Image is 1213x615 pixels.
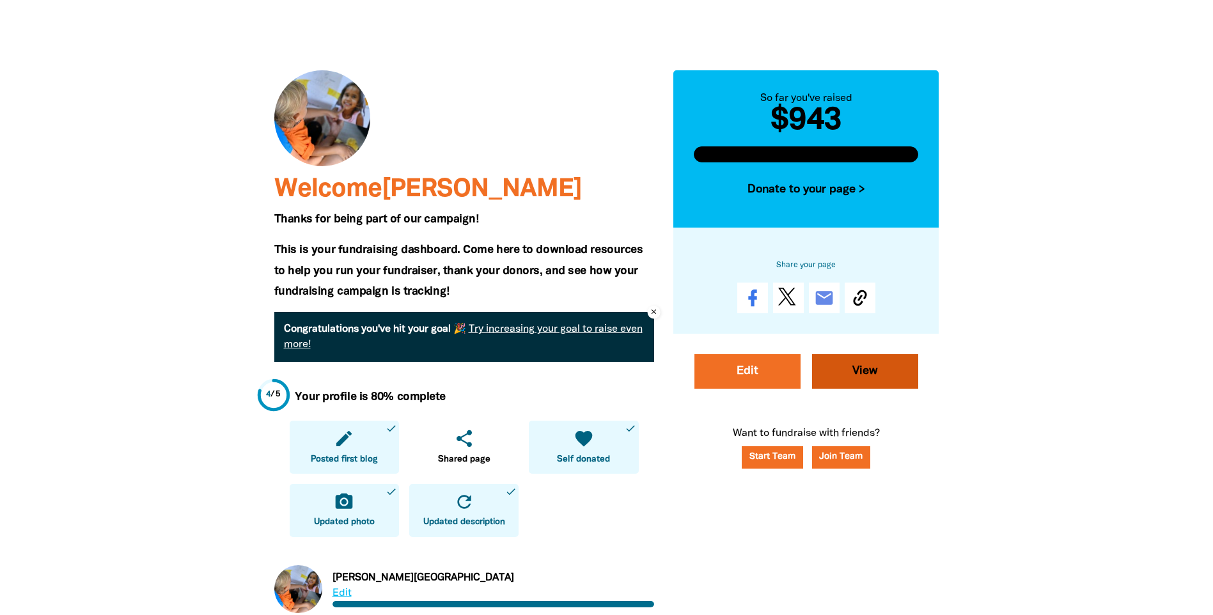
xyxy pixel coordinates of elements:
[386,423,397,434] i: done
[274,178,582,201] span: Welcome [PERSON_NAME]
[673,426,939,488] p: Want to fundraise with friends?
[694,106,919,137] h2: $943
[809,283,840,313] a: email
[773,283,804,313] a: Post
[845,283,875,313] button: Copy Link
[812,354,918,389] a: View
[290,484,399,537] a: camera_altUpdated photodone
[409,484,519,537] a: refreshUpdated descriptiondone
[742,446,803,469] a: Start Team
[295,392,446,402] strong: Your profile is 80% complete
[557,453,610,466] span: Self donated
[334,492,354,512] i: camera_alt
[274,565,654,613] div: Paginated content
[529,421,638,474] a: favoriteSelf donateddone
[454,492,474,512] i: refresh
[694,91,919,106] div: So far you've raised
[625,423,636,434] i: done
[812,446,871,469] button: Join Team
[409,421,519,474] a: shareShared page
[648,306,660,318] button: close
[274,214,479,224] span: Thanks for being part of our campaign!
[266,391,271,398] span: 4
[423,516,505,529] span: Updated description
[386,486,397,497] i: done
[650,306,658,318] i: close
[274,245,643,297] span: This is your fundraising dashboard. Come here to download resources to help you run your fundrais...
[574,428,594,449] i: favorite
[454,428,474,449] i: share
[311,453,378,466] span: Posted first blog
[505,486,517,497] i: done
[334,428,354,449] i: edit
[694,354,801,389] a: Edit
[314,516,375,529] span: Updated photo
[438,453,490,466] span: Shared page
[737,283,768,313] a: Share
[814,288,834,308] i: email
[694,173,919,207] button: Donate to your page >
[284,325,466,334] strong: Congratulations you've hit your goal 🎉
[290,421,399,474] a: editPosted first blogdone
[694,258,919,272] h6: Share your page
[266,389,281,401] div: / 5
